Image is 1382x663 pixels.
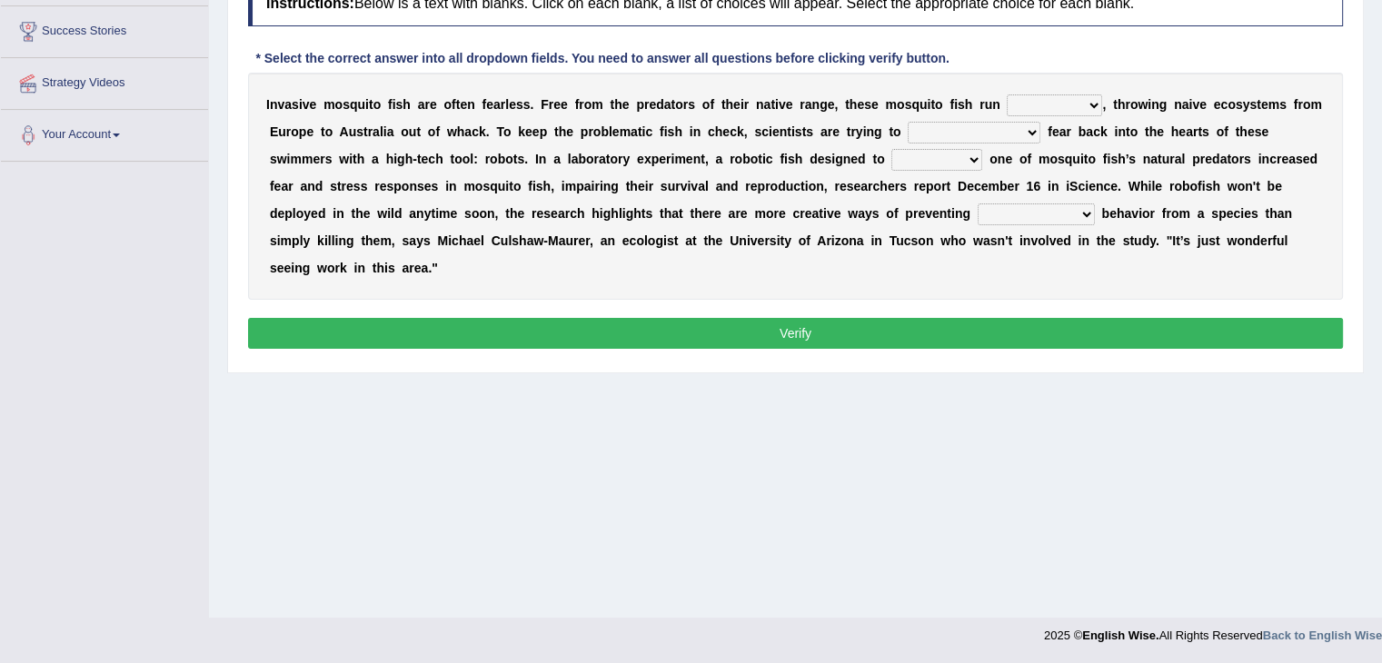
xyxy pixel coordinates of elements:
b: n [1174,97,1182,112]
b: q [911,97,920,112]
b: , [834,97,838,112]
b: t [845,97,850,112]
b: c [730,124,737,139]
b: o [335,97,343,112]
b: g [874,124,882,139]
b: o [443,97,452,112]
b: s [343,97,350,112]
b: o [373,97,382,112]
b: h [435,152,443,166]
b: h [965,97,973,112]
b: t [416,124,421,139]
b: s [795,124,802,139]
b: I [266,97,270,112]
b: o [1130,97,1138,112]
b: m [674,152,685,166]
b: u [349,124,357,139]
b: v [277,97,284,112]
b: v [1192,97,1199,112]
b: m [323,97,334,112]
b: a [631,124,638,139]
b: e [857,97,864,112]
b: s [864,97,871,112]
b: i [1148,97,1151,112]
b: y [622,152,630,166]
b: b [578,152,586,166]
b: e [566,124,573,139]
b: o [505,152,513,166]
b: m [885,97,896,112]
b: s [1249,97,1257,112]
b: s [1255,124,1262,139]
b: t [1198,124,1202,139]
b: p [299,124,307,139]
b: n [1151,97,1159,112]
b: c [1093,124,1100,139]
b: e [532,124,540,139]
b: r [666,152,671,166]
b: l [505,97,509,112]
b: t [1113,97,1118,112]
b: s [958,97,965,112]
b: s [523,97,531,112]
b: a [387,124,394,139]
strong: Back to English Wise [1263,628,1382,642]
b: a [805,97,812,112]
b: f [452,97,456,112]
b: r [1066,124,1070,139]
b: s [356,124,363,139]
b: x [644,152,651,166]
b: E [270,124,278,139]
b: a [1086,124,1093,139]
b: s [292,97,299,112]
b: f [1294,97,1298,112]
b: b [601,124,609,139]
b: e [871,97,879,112]
b: : [473,152,478,166]
b: g [820,97,828,112]
b: u [920,97,928,112]
b: i [1188,97,1192,112]
b: g [1159,97,1168,112]
b: t [721,97,726,112]
b: e [1261,97,1268,112]
b: a [373,124,380,139]
b: t [701,152,705,166]
b: - [413,152,417,166]
b: b [498,152,506,166]
b: t [1145,124,1149,139]
b: t [611,97,615,112]
b: h [403,97,411,112]
b: e [649,97,656,112]
b: y [856,124,863,139]
b: r [618,152,622,166]
b: e [686,152,693,166]
b: a [572,152,579,166]
b: t [321,124,325,139]
b: i [393,152,397,166]
b: w [277,152,287,166]
b: t [638,124,642,139]
b: p [636,97,644,112]
b: y [1243,97,1250,112]
b: . [486,124,490,139]
b: o [454,152,462,166]
b: a [553,152,561,166]
b: e [1052,124,1059,139]
b: i [349,152,353,166]
b: e [1261,124,1268,139]
b: o [702,97,711,112]
b: e [486,97,493,112]
b: s [1236,97,1243,112]
b: m [290,152,301,166]
a: Strategy Videos [1,58,208,104]
b: A [339,124,348,139]
b: o [1303,97,1311,112]
b: p [540,124,548,139]
b: k [737,124,744,139]
b: o [1228,97,1236,112]
b: i [393,97,396,112]
b: o [462,152,471,166]
b: i [641,124,645,139]
b: h [614,97,622,112]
